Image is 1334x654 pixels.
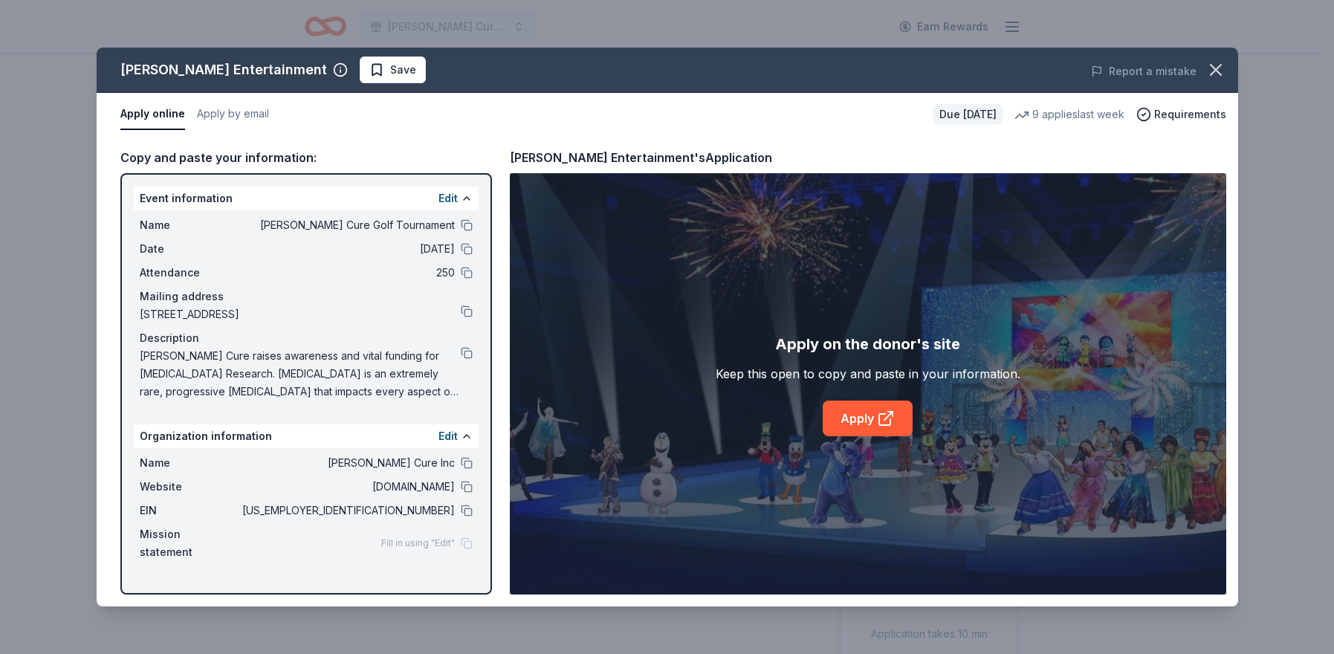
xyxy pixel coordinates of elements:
span: [DATE] [239,240,455,258]
span: EIN [140,502,239,519]
button: Edit [438,190,458,207]
div: Mailing address [140,288,473,305]
div: Organization information [134,424,479,448]
div: Apply on the donor's site [775,332,960,356]
a: Apply [823,401,913,436]
span: [PERSON_NAME] Cure raises awareness and vital funding for [MEDICAL_DATA] Research. [MEDICAL_DATA]... [140,347,461,401]
div: Description [140,329,473,347]
span: Requirements [1154,106,1226,123]
span: Name [140,216,239,234]
span: [DOMAIN_NAME] [239,478,455,496]
span: [STREET_ADDRESS] [140,305,461,323]
span: Attendance [140,264,239,282]
button: Apply by email [197,99,269,130]
button: Report a mistake [1091,62,1197,80]
div: Keep this open to copy and paste in your information. [716,365,1020,383]
span: Save [390,61,416,79]
span: [PERSON_NAME] Cure Golf Tournament [239,216,455,234]
span: Fill in using "Edit" [381,537,455,549]
span: [US_EMPLOYER_IDENTIFICATION_NUMBER] [239,502,455,519]
button: Apply online [120,99,185,130]
div: Event information [134,187,479,210]
span: Name [140,454,239,472]
div: [PERSON_NAME] Entertainment [120,58,327,82]
span: Website [140,478,239,496]
div: Copy and paste your information: [120,148,492,167]
div: [PERSON_NAME] Entertainment's Application [510,148,772,167]
div: Due [DATE] [933,104,1003,125]
span: 250 [239,264,455,282]
span: Mission statement [140,525,239,561]
button: Save [360,56,426,83]
span: [PERSON_NAME] Cure Inc [239,454,455,472]
span: Date [140,240,239,258]
button: Requirements [1136,106,1226,123]
button: Edit [438,427,458,445]
div: 9 applies last week [1014,106,1124,123]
